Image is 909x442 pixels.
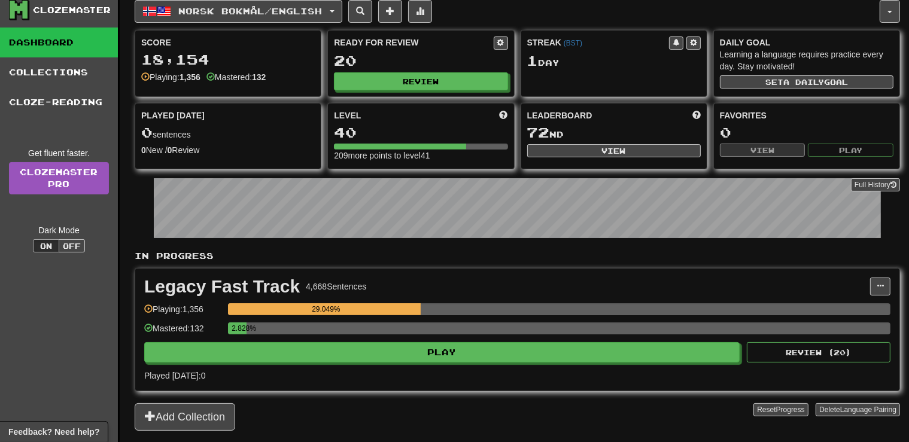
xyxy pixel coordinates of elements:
div: Learning a language requires practice every day. Stay motivated! [720,48,893,72]
button: Off [59,239,85,252]
div: 40 [334,125,507,140]
strong: 0 [168,145,172,155]
div: Daily Goal [720,36,893,48]
div: New / Review [141,144,315,156]
span: 0 [141,124,153,141]
span: a daily [783,78,824,86]
div: 209 more points to level 41 [334,150,507,161]
a: ClozemasterPro [9,162,109,194]
button: Play [808,144,893,157]
span: This week in points, UTC [692,109,701,121]
p: In Progress [135,250,900,262]
div: Legacy Fast Track [144,278,300,295]
div: Playing: 1,356 [144,303,222,323]
div: Streak [527,36,669,48]
div: 2.828% [232,322,247,334]
div: Mastered: 132 [144,322,222,342]
button: DeleteLanguage Pairing [816,403,900,416]
div: Score [141,36,315,48]
span: Progress [776,406,805,414]
span: Leaderboard [527,109,592,121]
button: Play [144,342,740,362]
div: Playing: [141,71,200,83]
button: View [720,144,805,157]
button: Add Collection [135,403,235,431]
span: Norsk bokmål / English [179,6,323,16]
div: Day [527,53,701,69]
span: Language Pairing [840,406,896,414]
strong: 1,356 [180,72,200,82]
button: View [527,144,701,157]
strong: 132 [252,72,266,82]
div: 18,154 [141,52,315,67]
span: Level [334,109,361,121]
span: Played [DATE] [141,109,205,121]
div: 29.049% [232,303,420,315]
span: 72 [527,124,550,141]
button: On [33,239,59,252]
div: sentences [141,125,315,141]
div: Mastered: [206,71,266,83]
span: 1 [527,52,539,69]
span: Open feedback widget [8,426,99,438]
button: ResetProgress [753,403,808,416]
div: Dark Mode [9,224,109,236]
div: Favorites [720,109,893,121]
button: Review [334,72,507,90]
div: Ready for Review [334,36,493,48]
button: Review (20) [747,342,890,362]
strong: 0 [141,145,146,155]
button: Seta dailygoal [720,75,893,89]
span: Score more points to level up [500,109,508,121]
div: Clozemaster [33,4,111,16]
span: Played [DATE]: 0 [144,371,205,380]
div: Get fluent faster. [9,147,109,159]
div: nd [527,125,701,141]
div: 0 [720,125,893,140]
div: 20 [334,53,507,68]
a: (BST) [564,39,582,47]
div: 4,668 Sentences [306,281,366,292]
button: Full History [851,178,900,191]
